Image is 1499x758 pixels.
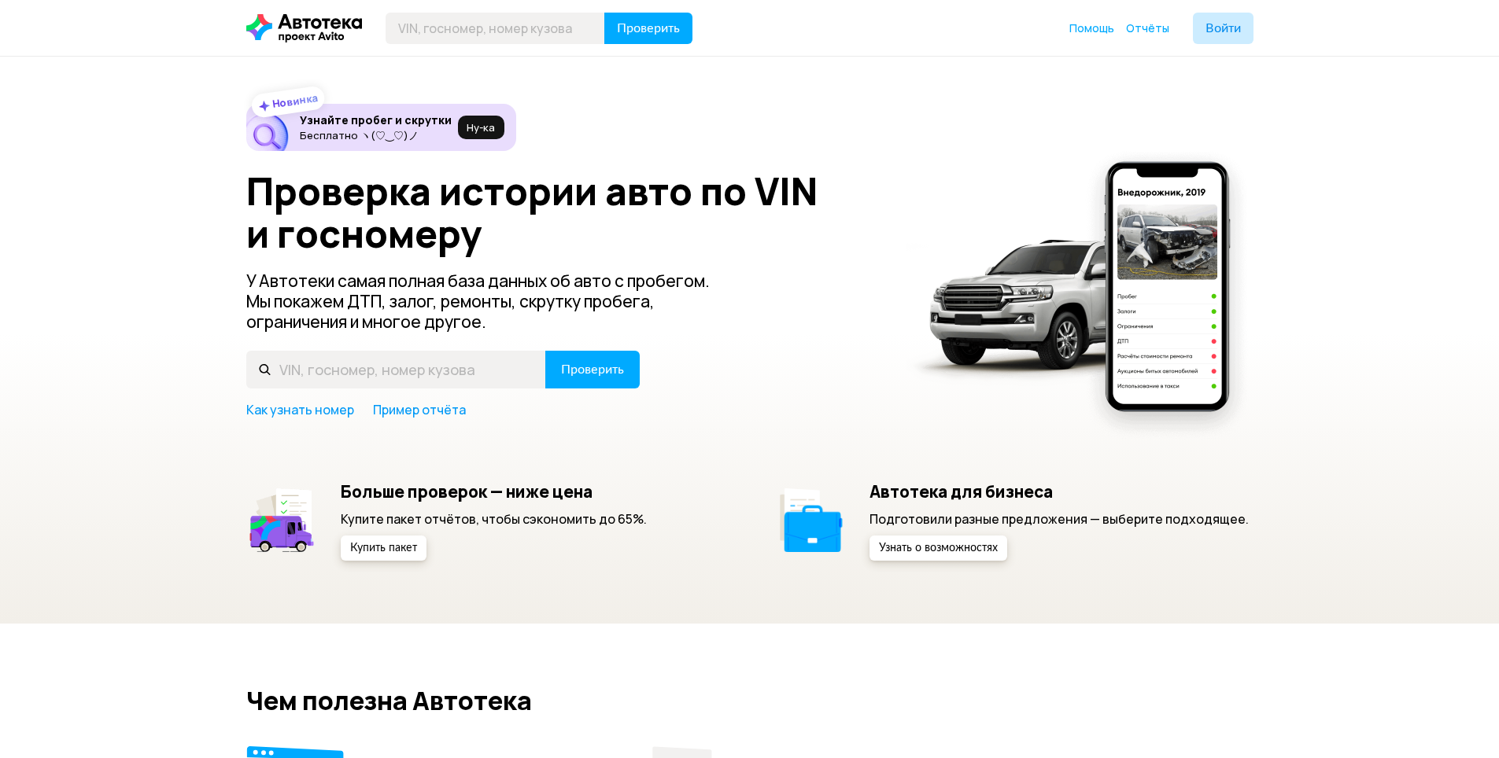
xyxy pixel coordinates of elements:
h5: Автотека для бизнеса [869,481,1249,502]
button: Проверить [545,351,640,388]
h5: Больше проверок — ниже цена [341,481,647,502]
span: Помощь [1069,20,1114,35]
h1: Проверка истории авто по VIN и госномеру [246,170,886,255]
a: Отчёты [1126,20,1169,36]
button: Войти [1193,13,1253,44]
button: Узнать о возможностях [869,535,1007,561]
a: Помощь [1069,20,1114,36]
span: Ну‑ка [467,121,495,134]
button: Купить пакет [341,535,426,561]
button: Проверить [604,13,692,44]
span: Купить пакет [350,543,417,554]
span: Отчёты [1126,20,1169,35]
span: Войти [1205,22,1241,35]
h6: Узнайте пробег и скрутки [300,113,452,127]
span: Узнать о возможностях [879,543,998,554]
p: Купите пакет отчётов, чтобы сэкономить до 65%. [341,510,647,528]
a: Как узнать номер [246,401,354,418]
h2: Чем полезна Автотека [246,686,1253,715]
strong: Новинка [271,90,319,111]
p: У Автотеки самая полная база данных об авто с пробегом. Мы покажем ДТП, залог, ремонты, скрутку п... [246,270,736,332]
input: VIN, госномер, номер кузова [246,351,546,388]
input: VIN, госномер, номер кузова [386,13,605,44]
p: Подготовили разные предложения — выберите подходящее. [869,510,1249,528]
span: Проверить [561,363,624,376]
p: Бесплатно ヽ(♡‿♡)ノ [300,129,452,142]
span: Проверить [617,22,680,35]
a: Пример отчёта [373,401,466,418]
